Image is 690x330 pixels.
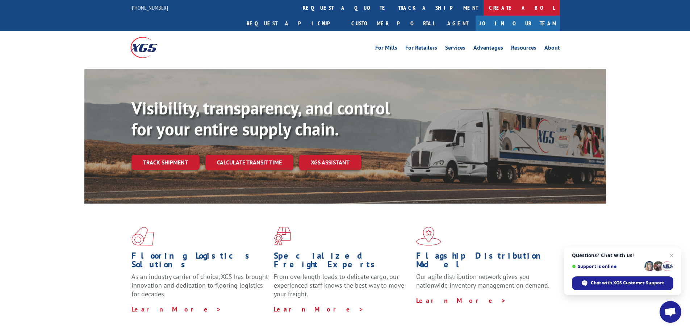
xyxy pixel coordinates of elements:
[473,45,503,53] a: Advantages
[274,227,291,246] img: xgs-icon-focused-on-flooring-red
[405,45,437,53] a: For Retailers
[274,251,411,272] h1: Specialized Freight Experts
[572,252,673,258] span: Questions? Chat with us!
[667,251,676,260] span: Close chat
[440,16,476,31] a: Agent
[131,305,222,313] a: Learn More >
[346,16,440,31] a: Customer Portal
[241,16,346,31] a: Request a pickup
[511,45,536,53] a: Resources
[131,272,268,298] span: As an industry carrier of choice, XGS has brought innovation and dedication to flooring logistics...
[130,4,168,11] a: [PHONE_NUMBER]
[416,251,553,272] h1: Flagship Distribution Model
[131,155,200,170] a: Track shipment
[445,45,465,53] a: Services
[274,305,364,313] a: Learn More >
[572,264,642,269] span: Support is online
[476,16,560,31] a: Join Our Team
[572,276,673,290] div: Chat with XGS Customer Support
[416,296,506,305] a: Learn More >
[416,272,549,289] span: Our agile distribution network gives you nationwide inventory management on demand.
[544,45,560,53] a: About
[375,45,397,53] a: For Mills
[660,301,681,323] div: Open chat
[131,97,390,140] b: Visibility, transparency, and control for your entire supply chain.
[274,272,411,305] p: From overlength loads to delicate cargo, our experienced staff knows the best way to move your fr...
[131,251,268,272] h1: Flooring Logistics Solutions
[205,155,293,170] a: Calculate transit time
[131,227,154,246] img: xgs-icon-total-supply-chain-intelligence-red
[299,155,361,170] a: XGS ASSISTANT
[416,227,441,246] img: xgs-icon-flagship-distribution-model-red
[591,280,664,286] span: Chat with XGS Customer Support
